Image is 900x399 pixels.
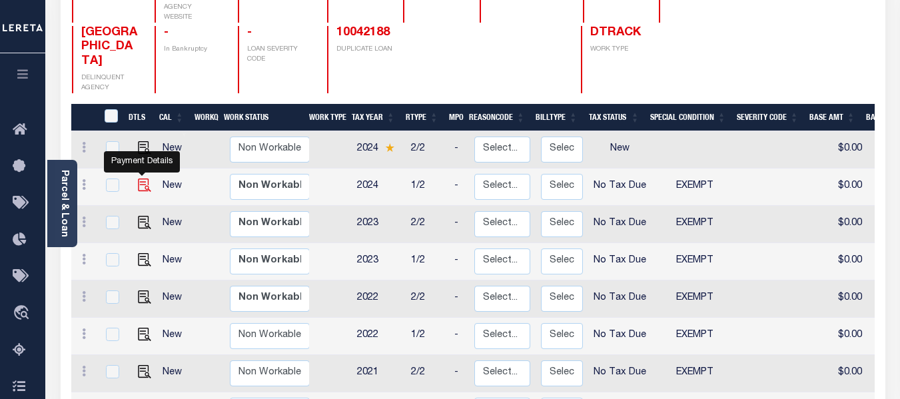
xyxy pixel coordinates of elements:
span: DTRACK [590,27,641,39]
span: EXEMPT [676,330,713,340]
td: 2/2 [406,280,449,318]
a: Parcel & Loan [59,170,69,237]
td: New [157,243,194,280]
span: EXEMPT [676,368,713,377]
th: CAL: activate to sort column ascending [154,104,189,131]
td: $0.00 [811,206,867,243]
td: New [157,318,194,355]
td: New [157,280,194,318]
td: - [449,355,469,392]
td: 2024 [352,131,406,169]
th: Tax Status: activate to sort column ascending [583,104,645,131]
td: New [157,355,194,392]
td: No Tax Due [588,169,652,206]
p: WORK TYPE [590,45,648,55]
th: RType: activate to sort column ascending [400,104,444,131]
td: - [449,318,469,355]
td: $0.00 [811,280,867,318]
td: $0.00 [811,355,867,392]
th: Severity Code: activate to sort column ascending [731,104,804,131]
th: Special Condition: activate to sort column ascending [645,104,731,131]
td: - [449,131,469,169]
td: $0.00 [811,169,867,206]
th: DTLS [123,104,154,131]
th: ReasonCode: activate to sort column ascending [464,104,530,131]
td: 1/2 [406,169,449,206]
span: EXEMPT [676,256,713,265]
th: &nbsp;&nbsp;&nbsp;&nbsp;&nbsp;&nbsp;&nbsp;&nbsp;&nbsp;&nbsp; [71,104,97,131]
td: 1/2 [406,318,449,355]
td: No Tax Due [588,318,652,355]
td: No Tax Due [588,206,652,243]
td: No Tax Due [588,243,652,280]
td: New [588,131,652,169]
td: 2/2 [406,131,449,169]
td: New [157,206,194,243]
th: Base Amt: activate to sort column ascending [804,104,861,131]
td: $0.00 [811,243,867,280]
td: $0.00 [811,131,867,169]
td: 2022 [352,280,406,318]
th: Tax Year: activate to sort column ascending [346,104,400,131]
td: - [449,243,469,280]
td: No Tax Due [588,355,652,392]
td: - [449,169,469,206]
span: [GEOGRAPHIC_DATA] [81,27,137,67]
th: Work Type [304,104,346,131]
p: In Bankruptcy [164,45,222,55]
td: 2023 [352,243,406,280]
p: DELINQUENT AGENCY [81,73,139,93]
p: LOAN SEVERITY CODE [247,45,312,65]
span: EXEMPT [676,218,713,228]
span: - [247,27,252,39]
span: EXEMPT [676,181,713,191]
td: $0.00 [811,318,867,355]
p: DUPLICATE LOAN [336,45,462,55]
td: - [449,206,469,243]
span: - [164,27,169,39]
td: - [449,280,469,318]
span: EXEMPT [676,293,713,302]
td: 2/2 [406,206,449,243]
th: WorkQ [189,104,219,131]
td: 2023 [352,206,406,243]
th: BillType: activate to sort column ascending [530,104,583,131]
th: MPO [444,104,464,131]
td: 2/2 [406,355,449,392]
th: Work Status [219,104,308,131]
p: AGENCY WEBSITE [164,3,222,23]
td: New [157,131,194,169]
a: 10042188 [336,27,390,39]
td: No Tax Due [588,280,652,318]
div: Payment Details [104,151,180,173]
td: 2024 [352,169,406,206]
td: 2021 [352,355,406,392]
td: 2022 [352,318,406,355]
th: &nbsp; [97,104,124,131]
td: New [157,169,194,206]
img: Star.svg [385,143,394,152]
td: 1/2 [406,243,449,280]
